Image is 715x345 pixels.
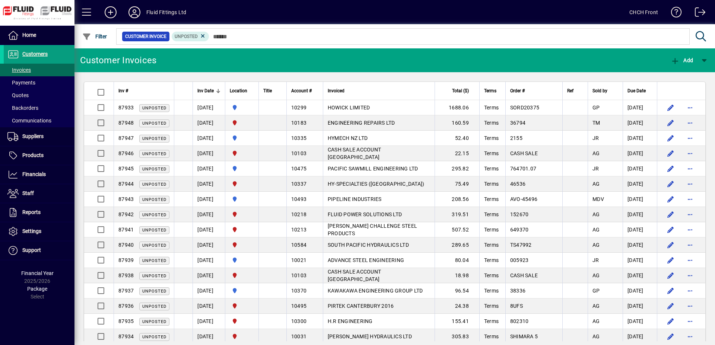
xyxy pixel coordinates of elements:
span: PIRTEK CANTERBURY 2016 [328,303,394,309]
span: Unposted [142,197,166,202]
span: Filter [82,33,107,39]
td: [DATE] [193,100,225,115]
span: 87943 [118,196,134,202]
button: More options [684,132,696,144]
span: TM [592,120,600,126]
span: 649370 [510,227,529,233]
span: 10218 [291,211,306,217]
a: Staff [4,184,74,203]
span: Terms [484,135,499,141]
td: 22.15 [435,146,479,161]
span: Unposted [142,289,166,294]
span: Staff [22,190,34,196]
div: Invoiced [328,87,430,95]
td: 96.54 [435,283,479,298]
td: [DATE] [193,207,225,222]
div: Inv Date [197,87,220,95]
span: Unposted [142,319,166,324]
span: 87941 [118,227,134,233]
span: 87938 [118,272,134,278]
span: 10031 [291,333,306,339]
a: Financials [4,165,74,184]
td: [DATE] [193,314,225,329]
div: Due Date [627,87,652,95]
span: 87933 [118,105,134,111]
span: Financial Year [21,270,54,276]
span: Inv Date [197,87,214,95]
span: 10299 [291,105,306,111]
span: CHRISTCHURCH [230,317,254,325]
td: 52.40 [435,131,479,146]
span: Financials [22,171,46,177]
span: PACIFIC SAWMILL ENGINEERING LTD [328,166,418,172]
span: Location [230,87,247,95]
span: HYMECH NZ LTD [328,135,368,141]
span: KAWAKAWA ENGINEERING GROUP LTD [328,288,423,294]
a: Suppliers [4,127,74,146]
td: [DATE] [623,176,657,192]
td: [DATE] [193,268,225,283]
td: [DATE] [623,131,657,146]
td: 155.41 [435,314,479,329]
span: 152670 [510,211,529,217]
span: AVO-45496 [510,196,537,202]
span: 87948 [118,120,134,126]
span: MDV [592,196,604,202]
div: CHCH Front [629,6,658,18]
span: GP [592,105,600,111]
span: AG [592,318,600,324]
span: 87942 [118,211,134,217]
span: CHRISTCHURCH [230,271,254,279]
td: 18.98 [435,268,479,283]
span: 10300 [291,318,306,324]
button: Edit [665,330,677,342]
span: Terms [484,318,499,324]
span: TS47992 [510,242,532,248]
button: Edit [665,102,677,114]
span: CHRISTCHURCH [230,332,254,341]
td: [DATE] [193,329,225,344]
span: SOUTH PACIFIC HYDRAULICS LTD [328,242,409,248]
span: 10213 [291,227,306,233]
span: SORD20375 [510,105,539,111]
div: Sold by [592,87,618,95]
span: Unposted [142,274,166,278]
span: CASH SALE [510,272,538,278]
span: ENGINEERING REPAIRS LTD [328,120,395,126]
span: AG [592,303,600,309]
span: Terms [484,272,499,278]
td: [DATE] [623,329,657,344]
button: More options [684,315,696,327]
td: 24.38 [435,298,479,314]
span: AUCKLAND [230,103,254,112]
span: Suppliers [22,133,44,139]
span: 46536 [510,181,525,187]
span: Terms [484,257,499,263]
button: More options [684,239,696,251]
span: AUCKLAND [230,134,254,142]
span: 87946 [118,150,134,156]
button: Edit [665,178,677,190]
span: 87939 [118,257,134,263]
span: Invoices [7,67,31,73]
span: 10584 [291,242,306,248]
div: Title [263,87,282,95]
td: [DATE] [193,237,225,253]
span: CHRISTCHURCH [230,302,254,310]
div: Ref [567,87,583,95]
span: GP [592,288,600,294]
span: CHRISTCHURCH [230,119,254,127]
span: Package [27,286,47,292]
span: Unposted [142,106,166,111]
button: More options [684,147,696,159]
td: 295.82 [435,161,479,176]
td: 289.65 [435,237,479,253]
span: CHRISTCHURCH [230,149,254,157]
span: AG [592,181,600,187]
span: 764701.07 [510,166,536,172]
span: Backorders [7,105,38,111]
span: Unposted [142,151,166,156]
span: PIPELINE INDUSTRIES [328,196,382,202]
span: 87937 [118,288,134,294]
button: Add [669,54,695,67]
